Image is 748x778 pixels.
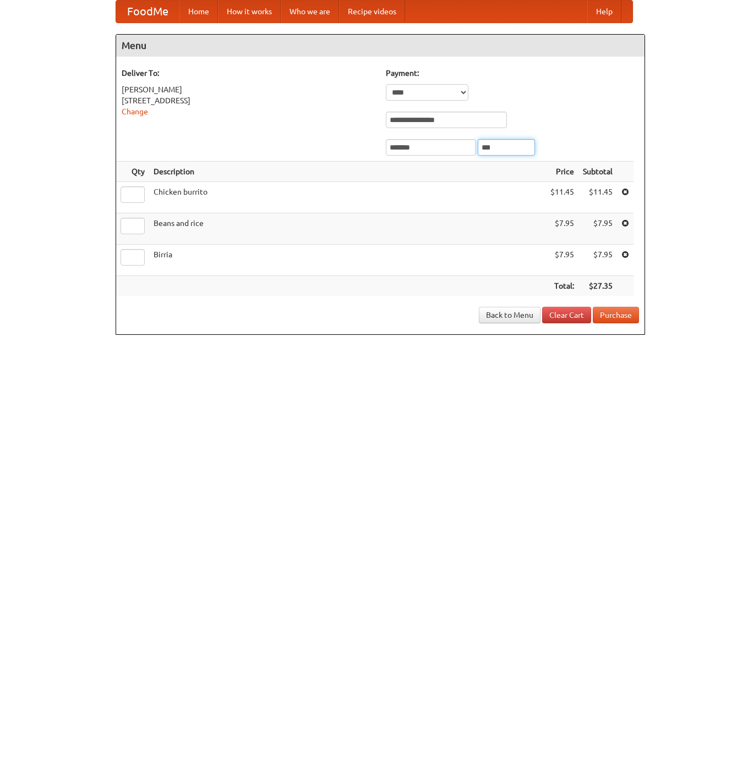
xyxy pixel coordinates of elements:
th: Subtotal [578,162,617,182]
th: Description [149,162,546,182]
a: How it works [218,1,281,23]
td: Birria [149,245,546,276]
a: Recipe videos [339,1,405,23]
a: Back to Menu [479,307,540,323]
a: FoodMe [116,1,179,23]
td: $7.95 [546,245,578,276]
h5: Payment: [386,68,639,79]
td: $7.95 [546,213,578,245]
td: Chicken burrito [149,182,546,213]
td: Beans and rice [149,213,546,245]
a: Help [587,1,621,23]
a: Clear Cart [542,307,591,323]
a: Who we are [281,1,339,23]
h4: Menu [116,35,645,57]
a: Change [122,107,148,116]
td: $7.95 [578,245,617,276]
a: Home [179,1,218,23]
h5: Deliver To: [122,68,375,79]
td: $11.45 [546,182,578,213]
div: [STREET_ADDRESS] [122,95,375,106]
div: [PERSON_NAME] [122,84,375,95]
th: $27.35 [578,276,617,296]
th: Price [546,162,578,182]
td: $11.45 [578,182,617,213]
button: Purchase [593,307,639,323]
th: Qty [116,162,149,182]
th: Total: [546,276,578,296]
td: $7.95 [578,213,617,245]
